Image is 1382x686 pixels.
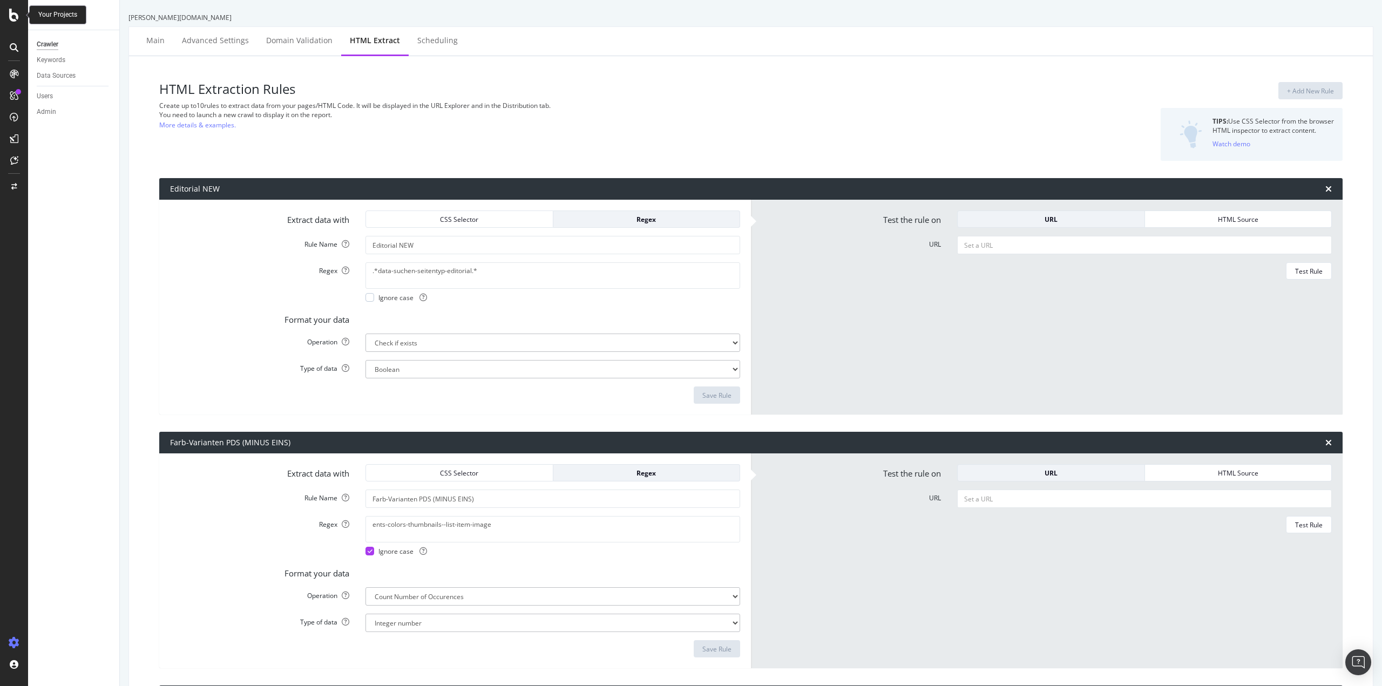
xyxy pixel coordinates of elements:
div: Farb-Varianten PDS (MINUS EINS) [170,437,290,448]
div: times [1325,438,1332,447]
button: Test Rule [1286,516,1332,533]
div: CSS Selector [375,468,544,478]
div: Watch demo [1212,139,1250,148]
div: Regex [562,215,731,224]
label: Format your data [162,564,357,579]
div: URL [966,215,1136,224]
label: URL [754,236,949,249]
div: URL [966,468,1136,478]
input: Set a URL [957,490,1332,508]
label: Test the rule on [754,210,949,226]
input: Provide a name [365,490,740,508]
label: Type of data [162,614,357,627]
div: HTML Source [1154,468,1323,478]
label: Operation [162,587,357,600]
button: Regex [553,464,741,481]
div: Your Projects [38,10,77,19]
div: CSS Selector [375,215,544,224]
label: Rule Name [162,236,357,249]
button: URL [957,210,1145,228]
button: HTML Source [1145,210,1332,228]
label: Regex [162,262,357,275]
div: + Add New Rule [1287,86,1334,96]
div: Admin [37,106,56,118]
input: Set a URL [957,236,1332,254]
button: Watch demo [1212,135,1250,152]
button: Save Rule [694,640,740,657]
button: Test Rule [1286,262,1332,280]
label: Type of data [162,360,357,373]
a: Data Sources [37,70,112,81]
div: Regex [562,468,731,478]
a: More details & examples. [159,119,236,131]
strong: TIPS: [1212,117,1228,126]
button: HTML Source [1145,464,1332,481]
a: Admin [37,106,112,118]
label: Format your data [162,310,357,325]
div: Main [146,35,165,46]
textarea: ents-colors-thumbnails--list-item-image [365,516,740,542]
div: Data Sources [37,70,76,81]
div: [PERSON_NAME][DOMAIN_NAME] [128,13,1373,22]
label: Extract data with [162,210,357,226]
button: + Add New Rule [1278,82,1343,99]
div: Domain Validation [266,35,333,46]
label: Rule Name [162,490,357,502]
div: Open Intercom Messenger [1345,649,1371,675]
span: Ignore case [378,293,427,302]
button: CSS Selector [365,210,553,228]
button: Regex [553,210,741,228]
label: Operation [162,334,357,347]
div: HTML inspector to extract content. [1212,126,1334,135]
button: CSS Selector [365,464,553,481]
a: Users [37,91,112,102]
label: Extract data with [162,464,357,479]
button: URL [957,464,1145,481]
div: Keywords [37,55,65,66]
div: Save Rule [702,644,731,654]
input: Provide a name [365,236,740,254]
div: You need to launch a new crawl to display it on the report. [159,110,943,119]
textarea: .*data-suchen-seitentyp-editorial.* [365,262,740,288]
div: Use CSS Selector from the browser [1212,117,1334,126]
h3: HTML Extraction Rules [159,82,943,96]
div: Editorial NEW [170,184,220,194]
label: URL [754,490,949,502]
div: times [1325,185,1332,193]
div: Test Rule [1295,520,1323,529]
label: Regex [162,516,357,529]
div: Test Rule [1295,267,1323,276]
span: Ignore case [378,547,427,556]
div: Create up to 10 rules to extract data from your pages/HTML Code. It will be displayed in the URL ... [159,101,943,110]
img: DZQOUYU0WpgAAAAASUVORK5CYII= [1180,120,1202,148]
label: Test the rule on [754,464,949,479]
div: HTML Source [1154,215,1323,224]
button: Save Rule [694,386,740,404]
a: Keywords [37,55,112,66]
div: HTML Extract [350,35,400,46]
a: Crawler [37,39,112,50]
div: Save Rule [702,391,731,400]
div: Crawler [37,39,58,50]
div: Advanced Settings [182,35,249,46]
div: Scheduling [417,35,458,46]
div: Users [37,91,53,102]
